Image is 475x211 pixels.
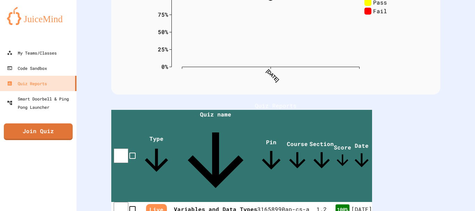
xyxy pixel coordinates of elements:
div: Smart Doorbell & Ping Pong Launcher [7,95,74,111]
span: Quiz name [174,111,257,202]
div: Code Sandbox [7,64,47,72]
span: Course [285,140,309,172]
text: 25% [158,45,168,52]
h1: Quiz Reports [111,102,440,110]
div: My Teams/Classes [7,49,57,57]
input: select all desserts [114,148,128,163]
a: Join Quiz [4,123,73,140]
text: 50% [158,28,168,35]
span: Pin [257,138,285,174]
text: 75% [158,10,168,18]
span: Section [309,140,334,172]
div: Quiz Reports [7,79,47,88]
text: 0% [161,63,168,70]
text: Fail [373,7,387,14]
text: [DATE] [265,68,280,83]
span: Score [334,144,351,169]
span: Date [351,142,372,171]
span: Type [139,135,174,178]
img: logo-orange.svg [7,7,70,25]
